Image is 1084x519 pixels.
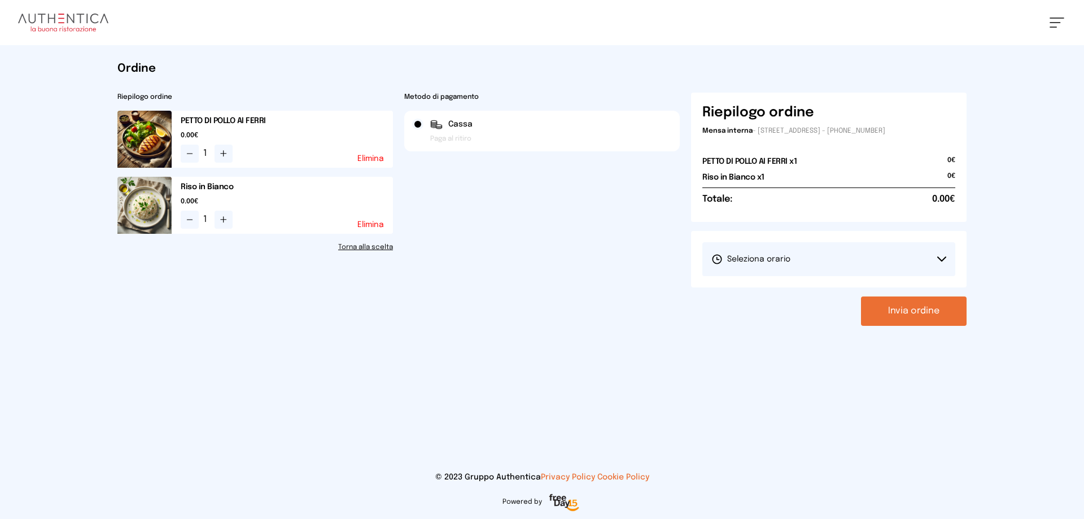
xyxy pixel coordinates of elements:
span: Seleziona orario [711,254,790,265]
a: Privacy Policy [541,473,595,481]
button: Elimina [357,155,384,163]
h6: Riepilogo ordine [702,104,814,122]
h2: Riso in Bianco [181,181,393,193]
h2: Riepilogo ordine [117,93,393,102]
span: 0€ [947,172,955,187]
button: Seleziona orario [702,242,955,276]
a: Torna alla scelta [117,243,393,252]
span: 0.00€ [181,131,393,140]
span: 0.00€ [181,197,393,206]
button: Elimina [357,221,384,229]
p: - [STREET_ADDRESS] - [PHONE_NUMBER] [702,127,955,136]
a: Cookie Policy [597,473,649,481]
h2: Metodo di pagamento [404,93,680,102]
span: Cassa [448,119,473,130]
h2: PETTO DI POLLO AI FERRI [181,115,393,127]
img: logo-freeday.3e08031.png [547,492,582,514]
span: 1 [203,147,210,160]
span: 0.00€ [932,193,955,206]
img: media [117,111,172,168]
h2: Riso in Bianco x1 [702,172,764,183]
img: logo.8f33a47.png [18,14,108,32]
h2: PETTO DI POLLO AI FERRI x1 [702,156,797,167]
p: © 2023 Gruppo Authentica [18,472,1066,483]
h6: Totale: [702,193,732,206]
span: Mensa interna [702,128,753,134]
button: Invia ordine [861,296,967,326]
span: 1 [203,213,210,226]
img: media [117,177,172,234]
h1: Ordine [117,61,967,77]
span: 0€ [947,156,955,172]
span: Powered by [502,498,542,507]
span: Paga al ritiro [430,134,471,143]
